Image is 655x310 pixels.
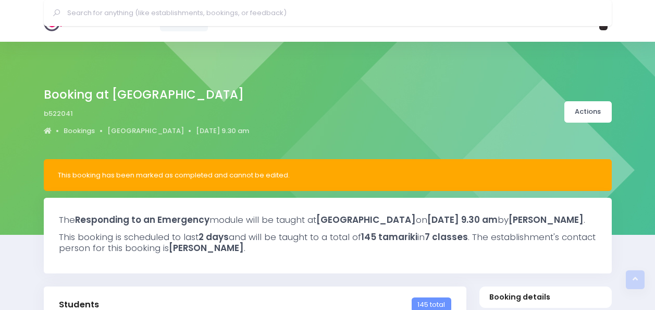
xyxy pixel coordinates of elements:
h3: Students [59,300,99,310]
strong: [PERSON_NAME] [509,213,584,226]
a: [GEOGRAPHIC_DATA] [107,126,184,136]
h3: This booking is scheduled to last and will be taught to a total of in . The establishment's conta... [59,232,597,253]
a: Bookings [64,126,95,136]
a: Actions [564,101,612,123]
h2: Booking at [GEOGRAPHIC_DATA] [44,88,244,102]
span: b522041 [44,109,73,119]
a: [DATE] 9.30 am [196,126,249,136]
strong: 145 tamariki [361,231,417,243]
input: Search for anything (like establishments, bookings, or feedback) [67,5,597,21]
span: Booking details [489,292,601,303]
strong: [GEOGRAPHIC_DATA] [316,213,416,226]
strong: [DATE] 9.30 am [427,213,498,226]
strong: Responding to an Emergency [75,213,209,226]
strong: 7 classes [425,231,468,243]
div: This booking has been marked as completed and cannot be edited. [58,170,598,181]
a: Booking details [479,287,612,308]
strong: 2 days [199,231,229,243]
h3: The module will be taught at on by . [59,214,597,225]
strong: [PERSON_NAME] [169,242,244,254]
